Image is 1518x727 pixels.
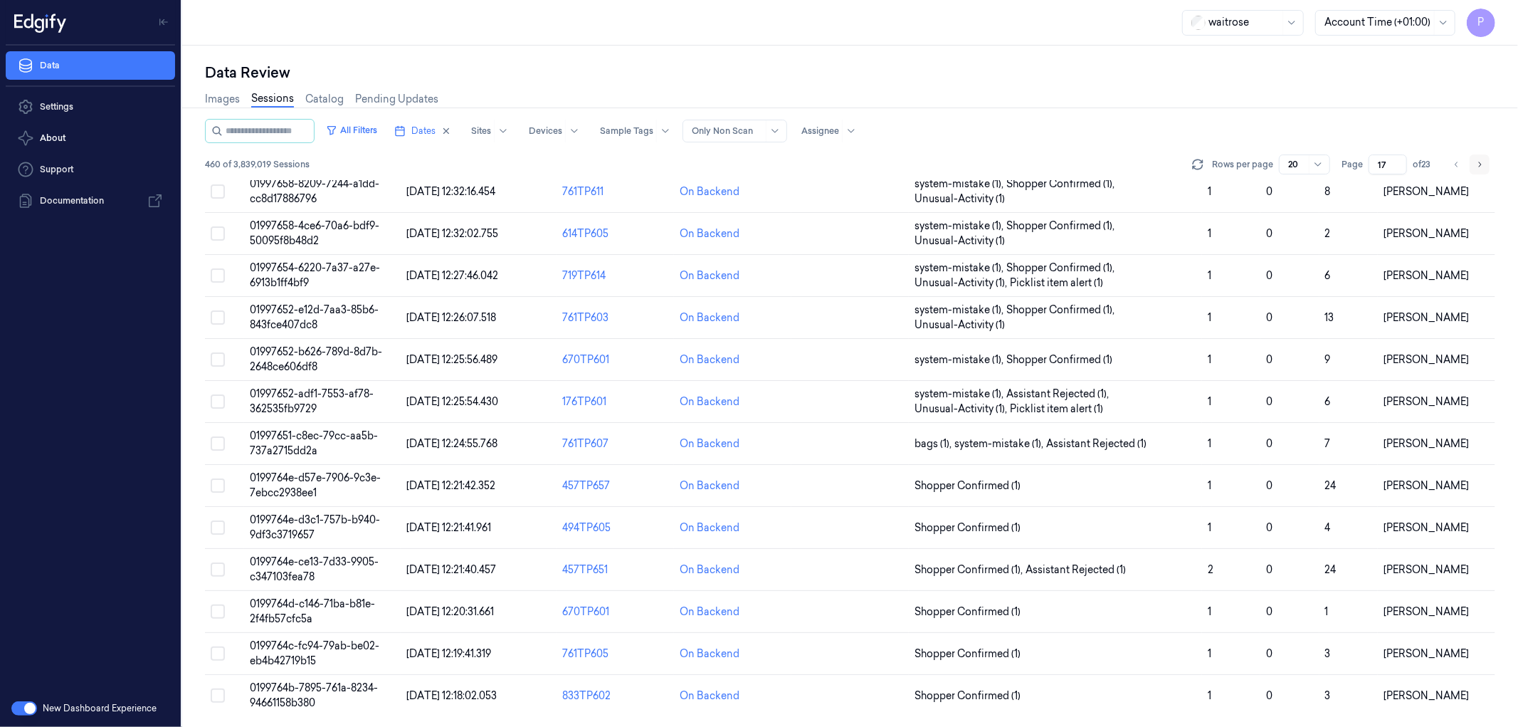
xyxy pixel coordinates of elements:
[562,436,668,451] div: 761TP607
[680,605,739,619] div: On Backend
[250,513,380,541] span: 0199764e-d3c1-757b-b940-9df3c3719657
[1383,395,1469,408] span: [PERSON_NAME]
[1325,185,1331,198] span: 8
[1325,479,1337,492] span: 24
[1046,436,1147,451] span: Assistant Rejected (1)
[1383,521,1469,534] span: [PERSON_NAME]
[915,689,1021,704] span: Shopper Confirmed (1)
[562,563,668,577] div: 457TP651
[411,125,436,137] span: Dates
[1325,353,1331,366] span: 9
[406,479,495,492] span: [DATE] 12:21:42.352
[562,689,668,704] div: 833TP602
[211,478,225,493] button: Select row
[1413,158,1435,171] span: of 23
[406,269,498,282] span: [DATE] 12:27:46.042
[680,310,739,325] div: On Backend
[406,311,496,324] span: [DATE] 12:26:07.518
[211,268,225,283] button: Select row
[562,478,668,493] div: 457TP657
[1266,437,1272,450] span: 0
[1266,311,1272,324] span: 0
[250,471,381,499] span: 0199764e-d57e-7906-9c3e-7ebcc2938ee1
[1266,689,1272,702] span: 0
[6,51,175,80] a: Data
[406,437,497,450] span: [DATE] 12:24:55.768
[680,563,739,577] div: On Backend
[680,478,739,493] div: On Backend
[1467,9,1495,37] button: P
[562,226,668,241] div: 614TP605
[1266,269,1272,282] span: 0
[250,639,379,667] span: 0199764c-fc94-79ab-be02-eb4b42719b15
[915,352,1006,367] span: system-mistake (1) ,
[1266,353,1272,366] span: 0
[680,394,739,409] div: On Backend
[915,563,1026,577] span: Shopper Confirmed (1) ,
[562,394,668,409] div: 176TP601
[211,436,225,451] button: Select row
[211,394,225,409] button: Select row
[1208,185,1211,198] span: 1
[680,352,739,367] div: On Backend
[1026,563,1126,577] span: Assistant Rejected (1)
[1266,479,1272,492] span: 0
[406,605,494,618] span: [DATE] 12:20:31.661
[1383,227,1469,240] span: [PERSON_NAME]
[211,605,225,619] button: Select row
[562,647,668,661] div: 761TP605
[915,192,1005,206] span: Unusual-Activity (1)
[954,436,1046,451] span: system-mistake (1) ,
[406,689,497,702] span: [DATE] 12:18:02.053
[1010,402,1103,417] span: Picklist item alert (1)
[1325,563,1337,576] span: 24
[205,158,310,171] span: 460 of 3,839,019 Sessions
[205,92,240,107] a: Images
[320,119,383,142] button: All Filters
[1208,605,1211,618] span: 1
[1006,177,1117,192] span: Shopper Confirmed (1) ,
[250,303,379,331] span: 01997652-e12d-7aa3-85b6-843fce407dc8
[250,429,378,457] span: 01997651-c8ec-79cc-aa5b-737a2715dd2a
[250,219,379,247] span: 01997658-4ce6-70a6-bdf9-50095f8b48d2
[250,345,382,373] span: 01997652-b626-789d-8d7b-2648ce606df8
[406,521,491,534] span: [DATE] 12:21:41.961
[1325,395,1331,408] span: 6
[250,555,379,583] span: 0199764e-ce13-7d33-9905-c347103fea78
[915,521,1021,535] span: Shopper Confirmed (1)
[211,352,225,367] button: Select row
[250,261,380,289] span: 01997654-6220-7a37-a27e-6913b1ff4bf9
[6,93,175,121] a: Settings
[1208,479,1211,492] span: 1
[1006,303,1117,318] span: Shopper Confirmed (1) ,
[1266,185,1272,198] span: 0
[1325,689,1331,702] span: 3
[1325,311,1334,324] span: 13
[915,177,1006,192] span: system-mistake (1) ,
[1383,437,1469,450] span: [PERSON_NAME]
[1383,605,1469,618] span: [PERSON_NAME]
[1266,521,1272,534] span: 0
[562,605,668,619] div: 670TP601
[1208,269,1211,282] span: 1
[1266,647,1272,660] span: 0
[1208,563,1213,576] span: 2
[211,563,225,577] button: Select row
[915,387,1006,402] span: system-mistake (1) ,
[1006,261,1117,276] span: Shopper Confirmed (1) ,
[1470,155,1490,174] button: Go to next page
[6,124,175,152] button: About
[1383,185,1469,198] span: [PERSON_NAME]
[406,647,491,660] span: [DATE] 12:19:41.319
[1383,563,1469,576] span: [PERSON_NAME]
[915,605,1021,619] span: Shopper Confirmed (1)
[1325,521,1331,534] span: 4
[211,184,225,199] button: Select row
[1342,158,1363,171] span: Page
[211,226,225,241] button: Select row
[205,63,1495,83] div: Data Review
[915,303,1006,318] span: system-mistake (1) ,
[1325,227,1331,240] span: 2
[680,184,739,199] div: On Backend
